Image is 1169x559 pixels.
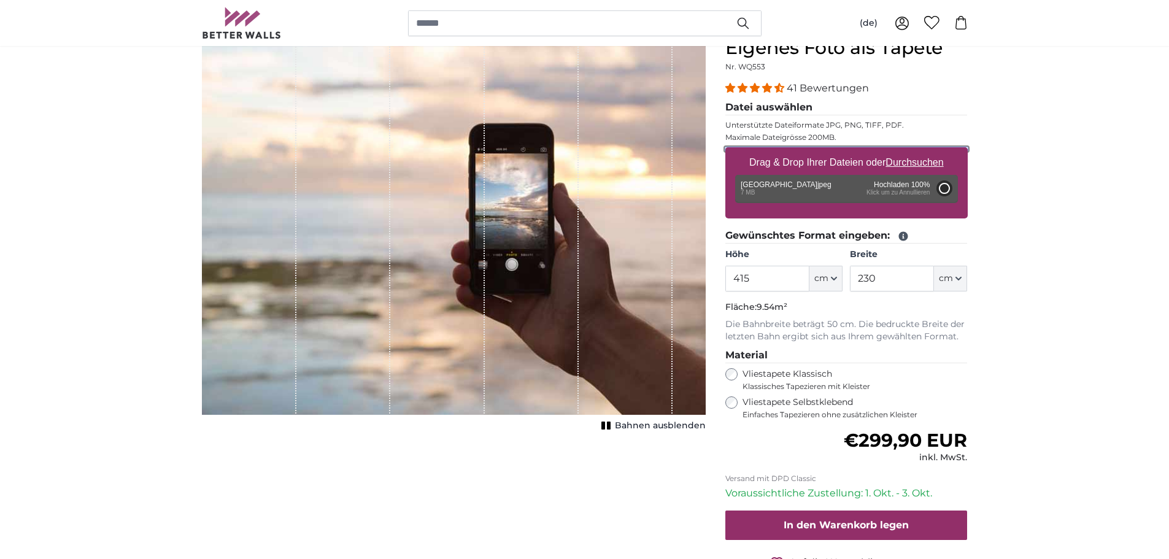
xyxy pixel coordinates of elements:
[725,37,968,59] h1: Eigenes Foto als Tapete
[743,410,968,420] span: Einfaches Tapezieren ohne zusätzlichen Kleister
[725,486,968,501] p: Voraussichtliche Zustellung: 1. Okt. - 3. Okt.
[725,100,968,115] legend: Datei auswählen
[725,511,968,540] button: In den Warenkorb legen
[725,62,765,71] span: Nr. WQ553
[809,266,843,291] button: cm
[939,272,953,285] span: cm
[787,82,869,94] span: 41 Bewertungen
[725,348,968,363] legend: Material
[743,396,968,420] label: Vliestapete Selbstklebend
[744,150,949,175] label: Drag & Drop Ihrer Dateien oder
[844,429,967,452] span: €299,90 EUR
[885,157,943,168] u: Durchsuchen
[725,228,968,244] legend: Gewünschtes Format eingeben:
[757,301,787,312] span: 9.54m²
[725,82,787,94] span: 4.39 stars
[725,301,968,314] p: Fläche:
[743,368,960,391] label: Vliestapete Klassisch
[725,318,968,343] p: Die Bahnbreite beträgt 50 cm. Die bedruckte Breite der letzten Bahn ergibt sich aus Ihrem gewählt...
[934,266,967,291] button: cm
[615,420,706,432] span: Bahnen ausblenden
[202,7,282,39] img: Betterwalls
[743,382,960,391] span: Klassisches Tapezieren mit Kleister
[844,452,967,464] div: inkl. MwSt.
[202,37,706,415] img: personalised-photo
[814,272,828,285] span: cm
[725,474,968,484] p: Versand mit DPD Classic
[725,133,968,142] p: Maximale Dateigrösse 200MB.
[202,37,706,434] div: 1 of 1
[725,249,843,261] label: Höhe
[725,120,968,130] p: Unterstützte Dateiformate JPG, PNG, TIFF, PDF.
[598,417,706,434] button: Bahnen ausblenden
[784,519,909,531] span: In den Warenkorb legen
[850,12,887,34] button: (de)
[850,249,967,261] label: Breite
